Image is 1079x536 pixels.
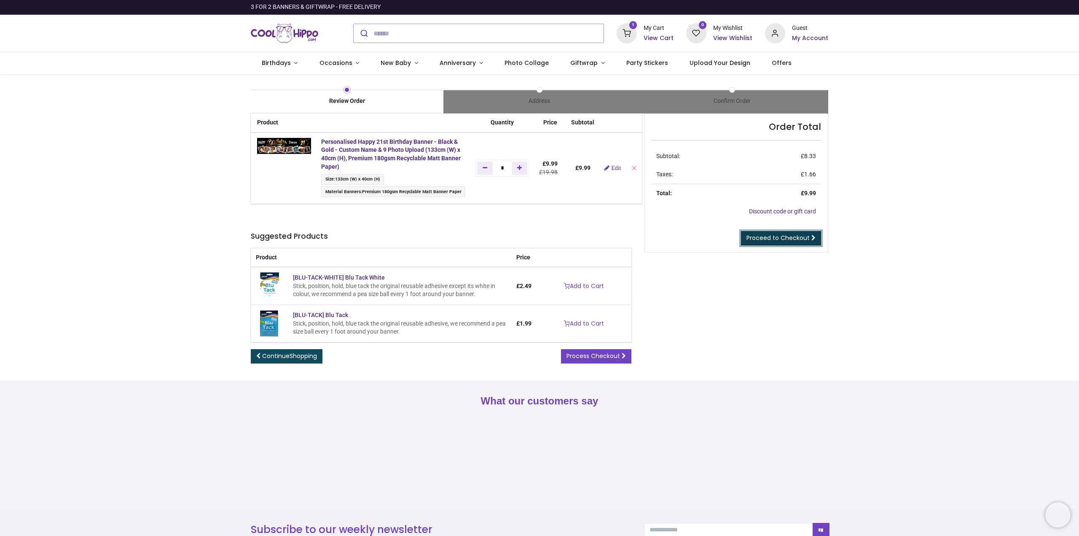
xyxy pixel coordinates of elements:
[566,352,620,360] span: Process Checkout
[443,97,636,105] div: Address
[520,320,531,327] span: 1.99
[262,352,317,360] span: Continue
[290,352,317,360] span: Shopping
[690,59,750,67] span: Upload Your Design
[617,30,637,36] a: 1
[539,169,558,175] del: £
[631,164,637,171] a: Remove from cart
[559,52,615,74] a: Giftwrap
[656,190,672,197] strong: Total:
[512,162,528,175] a: Add one
[251,349,322,364] a: ContinueShopping
[804,190,816,197] span: 9.99
[558,279,609,294] a: Add to Cart
[251,248,511,267] th: Product
[325,176,334,182] span: Size
[309,52,370,74] a: Occasions
[335,176,380,182] span: 133cm (W) x 40cm (H)
[293,274,385,281] a: [BLU-TACK-WHITE] Blu Tack White
[516,320,531,327] span: £
[251,394,828,408] h2: What our customers say
[251,52,309,74] a: Birthdays
[558,317,609,331] a: Add to Cart
[321,186,465,197] span: :
[491,119,514,126] span: Quantity
[636,97,828,105] div: Confirm Order
[381,59,411,67] span: New Baby
[542,169,558,175] span: 19.98
[505,59,549,67] span: Photo Collage
[686,30,706,36] a: 0
[256,282,283,289] a: [BLU-TACK-WHITE] Blu Tack White
[319,59,352,67] span: Occasions
[713,24,752,32] div: My Wishlist
[262,59,291,67] span: Birthdays
[362,189,462,194] span: Premium 180gsm Recyclable Matt Banner Paper
[542,160,558,167] span: £
[321,174,384,185] span: :
[629,21,637,29] sup: 1
[534,113,566,132] th: Price
[256,320,283,326] a: [BLU-TACK] Blu Tack
[251,3,381,11] div: 3 FOR 2 BANNERS & GIFTWRAP - FREE DELIVERY
[579,164,590,171] span: 9.99
[561,349,631,364] a: Process Checkout
[370,52,429,74] a: New Baby
[477,162,493,175] a: Remove one
[570,59,598,67] span: Giftwrap
[713,34,752,43] a: View Wishlist
[566,113,599,132] th: Subtotal
[792,34,828,43] a: My Account
[293,282,506,299] div: Stick, position, hold, blue tack the original reusable adhesive except its white in colour, we re...
[256,310,283,337] img: [BLU-TACK] Blu Tack
[520,283,531,289] span: 2.49
[651,165,748,184] td: Taxes:
[801,153,816,159] span: £
[251,22,318,45] img: Cool Hippo
[575,164,590,171] b: £
[511,248,537,267] th: Price
[651,121,821,133] h4: Order Total
[293,320,506,336] div: Stick, position, hold, blue tack the original reusable adhesive, we recommend a pea size ball eve...
[516,283,531,289] span: £
[604,165,621,171] a: Edit
[293,312,348,318] a: [BLU-TACK] Blu Tack
[251,113,316,132] th: Product
[746,234,810,242] span: Proceed to Checkout
[801,190,816,197] strong: £
[429,52,494,74] a: Anniversary
[257,138,311,154] img: yP8HEAAAAAGSURBVAMABpcf0CDcRo0AAAAASUVORK5CYII=
[651,3,828,11] iframe: Customer reviews powered by Trustpilot
[626,59,668,67] span: Party Stickers
[546,160,558,167] span: 9.99
[251,231,631,242] h5: Suggested Products
[772,59,792,67] span: Offers
[1045,502,1071,528] iframe: Brevo live chat
[741,231,821,245] a: Proceed to Checkout
[651,147,748,166] td: Subtotal:
[792,24,828,32] div: Guest
[644,34,674,43] a: View Cart
[354,24,373,43] button: Submit
[256,272,283,299] img: [BLU-TACK-WHITE] Blu Tack White
[251,22,318,45] a: Logo of Cool Hippo
[611,165,621,171] span: Edit
[699,21,707,29] sup: 0
[440,59,476,67] span: Anniversary
[325,189,361,194] span: Material Banners
[804,153,816,159] span: 8.33
[644,24,674,32] div: My Cart
[749,208,816,215] a: Discount code or gift card
[801,171,816,178] span: £
[804,171,816,178] span: 1.66
[251,97,443,105] div: Review Order
[321,138,461,170] a: Personalised Happy 21st Birthday Banner - Black & Gold - Custom Name & 9 Photo Upload (133cm (W) ...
